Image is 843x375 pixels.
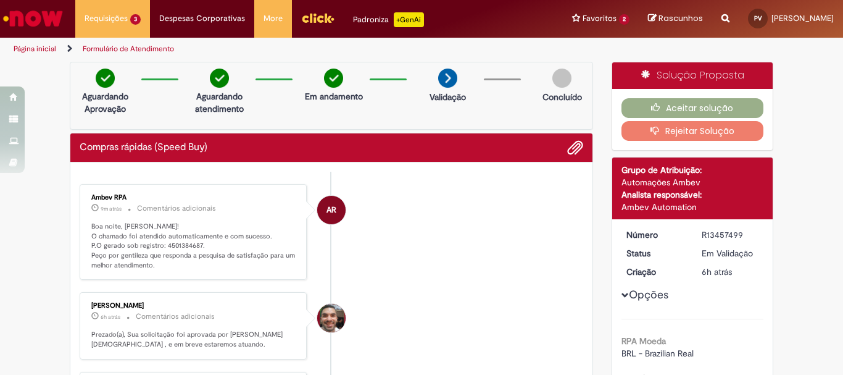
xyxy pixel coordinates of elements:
button: Rejeitar Solução [621,121,764,141]
span: 3 [130,14,141,25]
div: 28/08/2025 12:10:02 [702,266,759,278]
time: 28/08/2025 18:28:18 [101,205,122,213]
p: Validação [430,91,466,103]
img: check-circle-green.png [96,69,115,88]
dt: Status [617,247,693,259]
span: 2 [619,14,629,25]
div: Fernando Henrique De Jesus [317,304,346,332]
dt: Número [617,229,693,241]
span: Despesas Corporativas [159,12,245,25]
p: Aguardando Aprovação [75,90,135,115]
div: Automações Ambev [621,176,764,188]
time: 28/08/2025 12:10:02 [702,266,732,277]
p: Concluído [542,91,582,103]
p: +GenAi [394,12,424,27]
div: Ambev RPA [317,196,346,224]
div: Em Validação [702,247,759,259]
b: RPA Moeda [621,335,666,347]
div: R13457499 [702,229,759,241]
dt: Criação [617,266,693,278]
p: Em andamento [305,90,363,103]
img: check-circle-green.png [324,69,343,88]
small: Comentários adicionais [136,311,215,322]
a: Página inicial [14,44,56,54]
span: 9m atrás [101,205,122,213]
small: Comentários adicionais [137,203,216,214]
span: 6h atrás [702,266,732,277]
span: AR [326,195,336,225]
button: Aceitar solução [621,98,764,118]
a: Formulário de Atendimento [83,44,174,54]
ul: Trilhas de página [9,38,553,61]
p: Boa noite, [PERSON_NAME]! O chamado foi atendido automaticamente e com sucesso. P.O gerado sob re... [91,222,297,271]
a: Rascunhos [648,13,703,25]
div: Grupo de Atribuição: [621,164,764,176]
span: 6h atrás [101,313,120,321]
div: Ambev Automation [621,201,764,213]
p: Prezado(a), Sua solicitação foi aprovada por [PERSON_NAME][DEMOGRAPHIC_DATA] , e em breve estarem... [91,330,297,349]
button: Adicionar anexos [567,140,583,156]
span: Rascunhos [658,12,703,24]
time: 28/08/2025 12:28:47 [101,313,120,321]
span: [PERSON_NAME] [771,13,834,23]
img: click_logo_yellow_360x200.png [301,9,334,27]
h2: Compras rápidas (Speed Buy) Histórico de tíquete [80,142,207,153]
div: Solução Proposta [612,62,773,89]
img: ServiceNow [1,6,65,31]
img: check-circle-green.png [210,69,229,88]
img: arrow-next.png [438,69,457,88]
span: Favoritos [583,12,617,25]
span: BRL - Brazilian Real [621,348,694,359]
div: [PERSON_NAME] [91,302,297,310]
span: PV [754,14,762,22]
span: Requisições [85,12,128,25]
span: More [264,12,283,25]
div: Padroniza [353,12,424,27]
div: Analista responsável: [621,188,764,201]
p: Aguardando atendimento [189,90,249,115]
div: Ambev RPA [91,194,297,201]
img: img-circle-grey.png [552,69,571,88]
